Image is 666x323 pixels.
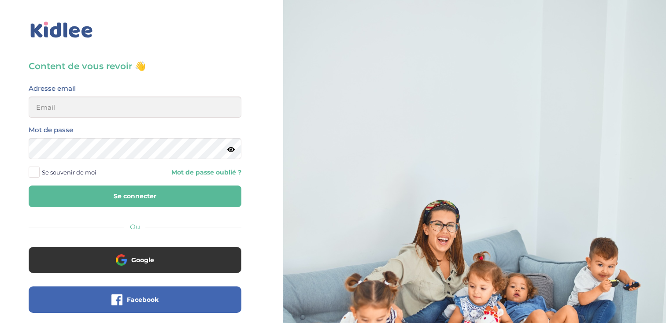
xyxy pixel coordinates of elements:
h3: Content de vous revoir 👋 [29,60,241,72]
a: Google [29,262,241,270]
label: Mot de passe [29,124,73,136]
img: google.png [116,254,127,265]
button: Google [29,247,241,273]
a: Facebook [29,301,241,310]
span: Se souvenir de moi [42,167,96,178]
img: logo_kidlee_bleu [29,20,95,40]
input: Email [29,97,241,118]
span: Ou [130,223,140,231]
span: Google [131,256,154,264]
img: facebook.png [111,294,122,305]
button: Facebook [29,286,241,313]
a: Mot de passe oublié ? [141,168,241,177]
span: Facebook [127,295,159,304]
label: Adresse email [29,83,76,94]
button: Se connecter [29,186,241,207]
